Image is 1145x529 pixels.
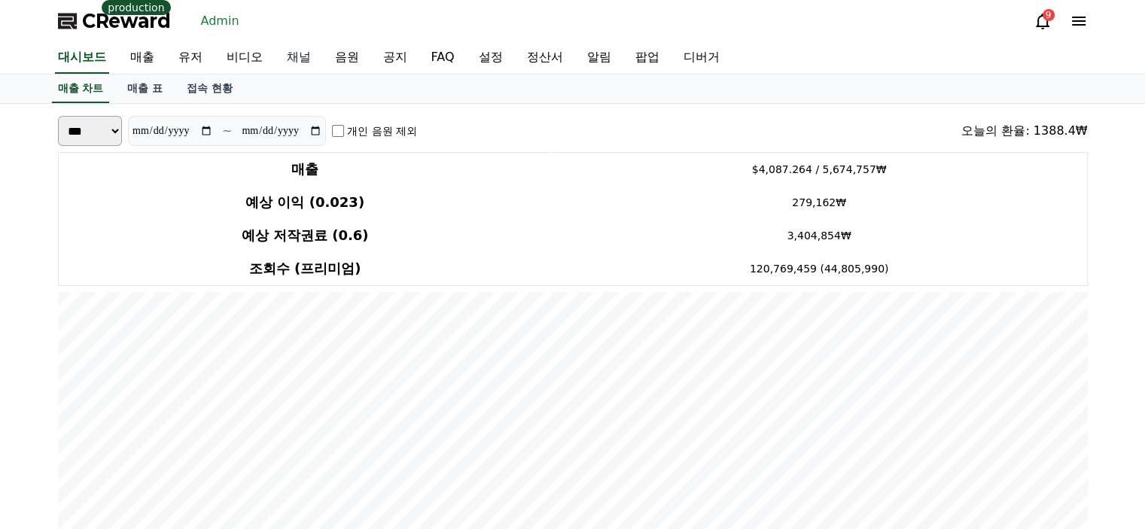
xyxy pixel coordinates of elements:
a: Settings [194,422,289,460]
a: 채널 [275,42,323,74]
span: Home [38,445,65,457]
td: 3,404,854₩ [552,219,1087,252]
a: FAQ [419,42,467,74]
div: 9 [1043,9,1055,21]
a: 디버거 [671,42,732,74]
td: 120,769,459 (44,805,990) [552,252,1087,286]
a: Messages [99,422,194,460]
a: 팝업 [623,42,671,74]
label: 개인 음원 제외 [347,123,417,138]
a: 비디오 [215,42,275,74]
span: CReward [82,9,171,33]
h4: 조회수 (프리미엄) [65,258,546,279]
a: 공지 [371,42,419,74]
a: 정산서 [515,42,575,74]
td: $4,087.264 / 5,674,757₩ [552,153,1087,187]
a: 대시보드 [55,42,109,74]
h4: 예상 저작권료 (0.6) [65,225,546,246]
a: 접속 현황 [175,74,245,103]
span: Settings [223,445,260,457]
a: 음원 [323,42,371,74]
a: Admin [195,9,245,33]
a: 유저 [166,42,215,74]
a: CReward [58,9,171,33]
a: 매출 [118,42,166,74]
h4: 예상 이익 (0.023) [65,192,546,213]
td: 279,162₩ [552,186,1087,219]
a: 알림 [575,42,623,74]
h4: 매출 [65,159,546,180]
a: Home [5,422,99,460]
div: 오늘의 환율: 1388.4₩ [961,122,1087,140]
a: 설정 [467,42,515,74]
a: 매출 표 [115,74,175,103]
a: 9 [1034,12,1052,30]
a: 매출 차트 [52,74,110,103]
p: ~ [222,122,232,140]
span: Messages [125,445,169,458]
